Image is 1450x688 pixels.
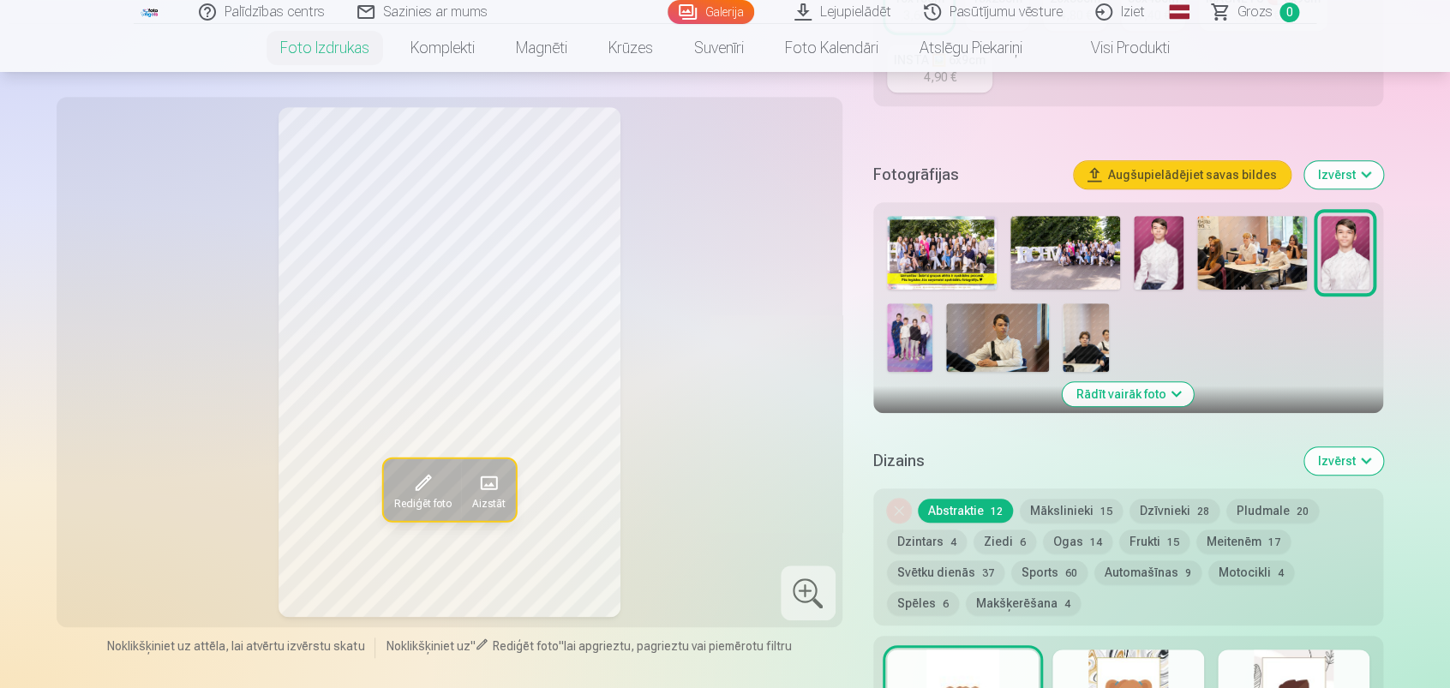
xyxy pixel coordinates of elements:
[873,449,1291,473] h5: Dizains
[1196,529,1291,553] button: Meitenēm17
[887,591,959,615] button: Spēles6
[1020,499,1123,523] button: Mākslinieki15
[1063,382,1194,406] button: Rādīt vairāk foto
[383,459,461,521] button: Rediģēt foto
[1167,536,1179,548] span: 15
[260,24,390,72] a: Foto izdrukas
[943,598,949,610] span: 6
[470,640,475,654] span: "
[471,497,505,511] span: Aizstāt
[1100,506,1112,517] span: 15
[390,24,495,72] a: Komplekti
[982,567,994,579] span: 37
[1208,560,1294,584] button: Motocikli4
[1279,3,1299,22] span: 0
[386,640,470,654] span: Noklikšķiniet uz
[1011,560,1087,584] button: Sports60
[107,638,364,655] span: Noklikšķiniet uz attēla, lai atvērtu izvērstu skatu
[141,7,159,17] img: /fa1
[1020,536,1026,548] span: 6
[991,506,1003,517] span: 12
[588,24,674,72] a: Krūzes
[563,640,791,654] span: lai apgrieztu, pagrieztu vai piemērotu filtru
[1278,567,1284,579] span: 4
[492,640,558,654] span: Rediģēt foto
[887,560,1004,584] button: Svētku dienās37
[899,24,1043,72] a: Atslēgu piekariņi
[1065,567,1077,579] span: 60
[1304,447,1383,475] button: Izvērst
[1185,567,1191,579] span: 9
[1074,161,1291,188] button: Augšupielādējiet savas bildes
[974,529,1036,553] button: Ziedi6
[1297,506,1309,517] span: 20
[461,459,515,521] button: Aizstāt
[918,499,1013,523] button: Abstraktie12
[674,24,764,72] a: Suvenīri
[1043,24,1190,72] a: Visi produkti
[1226,499,1319,523] button: Pludmale20
[1237,2,1273,22] span: Grozs
[495,24,588,72] a: Magnēti
[1129,499,1219,523] button: Dzīvnieki28
[1304,161,1383,188] button: Izvērst
[558,640,563,654] span: "
[950,536,956,548] span: 4
[1064,598,1070,610] span: 4
[1094,560,1201,584] button: Automašīnas9
[923,69,956,86] div: 4,90 €
[1197,506,1209,517] span: 28
[1090,536,1102,548] span: 14
[393,497,451,511] span: Rediģēt foto
[1119,529,1189,553] button: Frukti15
[764,24,899,72] a: Foto kalendāri
[966,591,1081,615] button: Makšķerēšana4
[887,529,967,553] button: Dzintars4
[873,163,1060,187] h5: Fotogrāfijas
[1043,529,1112,553] button: Ogas14
[1268,536,1280,548] span: 17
